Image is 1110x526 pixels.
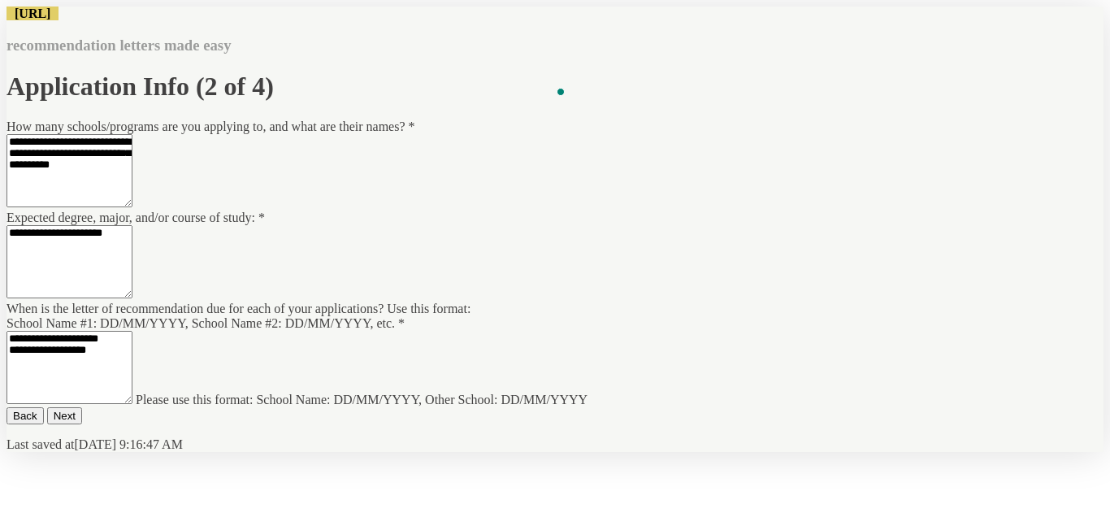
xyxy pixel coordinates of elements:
span: Please use this format: School Name: DD/MM/YYYY, Other School: DD/MM/YYYY [136,393,588,406]
span: [URL] [7,7,59,20]
p: Last saved at [DATE] 9:16:47 AM [7,437,1103,452]
h3: recommendation letters made easy [7,37,1103,54]
button: Next [47,407,82,424]
button: Back [7,407,44,424]
h1: Application Info (2 of 4) [7,72,1103,102]
label: When is the letter of recommendation due for each of your applications? Use this format: School N... [7,302,470,330]
textarea: To enrich screen reader interactions, please activate Accessibility in Grammarly extension settings [7,331,132,404]
label: How many schools/programs are you applying to, and what are their names? [7,120,415,133]
label: Expected degree, major, and/or course of study: [7,211,265,224]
